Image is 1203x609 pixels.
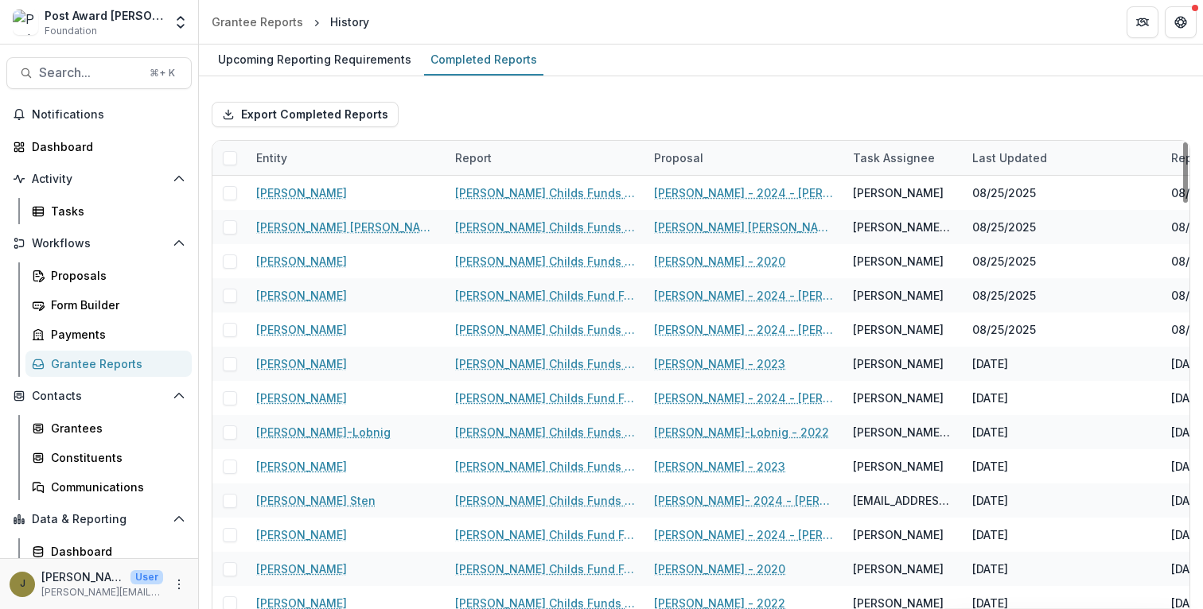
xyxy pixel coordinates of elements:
[455,184,635,201] a: [PERSON_NAME] Childs Funds Fellow’s Annual Progress Report
[256,321,347,338] a: [PERSON_NAME]
[32,237,166,250] span: Workflows
[41,568,124,585] p: [PERSON_NAME]
[853,424,953,440] div: [PERSON_NAME]-Lobnig
[853,219,953,235] div: [PERSON_NAME] [PERSON_NAME]
[212,102,399,127] button: Export Completed Reports
[972,355,1008,372] div: [DATE]
[853,458,944,475] div: [PERSON_NAME]
[455,287,635,304] a: [PERSON_NAME] Childs Fund Fellowship Award Financial Expenditure Report
[212,48,418,71] div: Upcoming Reporting Requirements
[6,383,192,409] button: Open Contacts
[972,390,1008,406] div: [DATE]
[25,444,192,471] a: Constituents
[13,10,38,35] img: Post Award Jane Coffin Childs Memorial Fund
[32,173,166,186] span: Activity
[32,138,179,155] div: Dashboard
[205,10,376,33] nav: breadcrumb
[20,579,25,589] div: Jamie
[256,355,347,372] a: [PERSON_NAME]
[51,297,179,313] div: Form Builder
[212,14,303,30] div: Grantee Reports
[169,6,192,38] button: Open entity switcher
[654,526,834,543] a: [PERSON_NAME] - 2024 - [PERSON_NAME] Childs Memorial Fund - Fellowship Application
[644,141,843,175] div: Proposal
[853,321,944,338] div: [PERSON_NAME]
[247,141,446,175] div: Entity
[45,7,163,24] div: Post Award [PERSON_NAME] Childs Memorial Fund
[256,184,347,201] a: [PERSON_NAME]
[972,458,1008,475] div: [DATE]
[6,231,192,256] button: Open Workflows
[455,321,635,338] a: [PERSON_NAME] Childs Funds Fellow’s Annual Progress Report
[843,141,963,175] div: Task Assignee
[41,585,163,599] p: [PERSON_NAME][EMAIL_ADDRESS][PERSON_NAME][DOMAIN_NAME]
[654,458,785,475] a: [PERSON_NAME] - 2023
[972,526,1008,543] div: [DATE]
[654,424,829,440] a: [PERSON_NAME]-Lobnig - 2022
[853,561,944,577] div: [PERSON_NAME]
[424,48,543,71] div: Completed Reports
[51,355,179,372] div: Grantee Reports
[654,321,834,338] a: [PERSON_NAME] - 2024 - [PERSON_NAME] Childs Memorial Fund - Fellowship Application
[455,458,635,475] a: [PERSON_NAME] Childs Funds Fellow’s Annual Progress Report
[972,184,1036,201] div: 08/25/2025
[446,141,644,175] div: Report
[455,219,635,235] a: [PERSON_NAME] Childs Funds Fellow’s Annual Progress Report
[256,458,347,475] a: [PERSON_NAME]
[25,198,192,224] a: Tasks
[853,355,944,372] div: [PERSON_NAME]
[247,149,297,166] div: Entity
[972,287,1036,304] div: 08/25/2025
[6,134,192,160] a: Dashboard
[1165,6,1197,38] button: Get Help
[169,575,189,594] button: More
[25,351,192,377] a: Grantee Reports
[330,14,369,30] div: History
[455,253,635,270] a: [PERSON_NAME] Childs Funds Fellow’s Annual Progress Report
[972,492,1008,509] div: [DATE]
[446,149,501,166] div: Report
[853,287,944,304] div: [PERSON_NAME]
[256,390,347,406] a: [PERSON_NAME]
[32,108,185,122] span: Notifications
[654,561,785,577] a: [PERSON_NAME] - 2020
[39,65,140,80] span: Search...
[25,292,192,318] a: Form Builder
[6,102,192,127] button: Notifications
[853,526,944,543] div: [PERSON_NAME]
[51,267,179,284] div: Proposals
[51,203,179,219] div: Tasks
[455,561,635,577] a: [PERSON_NAME] Childs Fund Fellowship Award Financial Expenditure Report
[25,321,192,347] a: Payments
[455,424,635,440] a: [PERSON_NAME] Childs Funds Fellow’s Annual Progress Report
[972,253,1036,270] div: 08/25/2025
[963,141,1162,175] div: Last Updated
[654,390,834,406] a: [PERSON_NAME] - 2024 - [PERSON_NAME] Childs Memorial Fund - Fellowship Application
[424,45,543,76] a: Completed Reports
[853,390,944,406] div: [PERSON_NAME]
[146,64,178,82] div: ⌘ + K
[963,149,1057,166] div: Last Updated
[130,570,163,584] p: User
[654,355,785,372] a: [PERSON_NAME] - 2023
[212,45,418,76] a: Upcoming Reporting Requirements
[51,326,179,343] div: Payments
[32,513,166,526] span: Data & Reporting
[972,219,1036,235] div: 08/25/2025
[455,526,635,543] a: [PERSON_NAME] Childs Fund Fellowship Award Financial Expenditure Report
[972,561,1008,577] div: [DATE]
[6,57,192,89] button: Search...
[51,420,179,436] div: Grantees
[644,149,713,166] div: Proposal
[256,253,347,270] a: [PERSON_NAME]
[853,253,944,270] div: [PERSON_NAME]
[654,253,785,270] a: [PERSON_NAME] - 2020
[256,492,376,509] a: [PERSON_NAME] Sten
[205,10,310,33] a: Grantee Reports
[843,149,944,166] div: Task Assignee
[25,474,192,500] a: Communications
